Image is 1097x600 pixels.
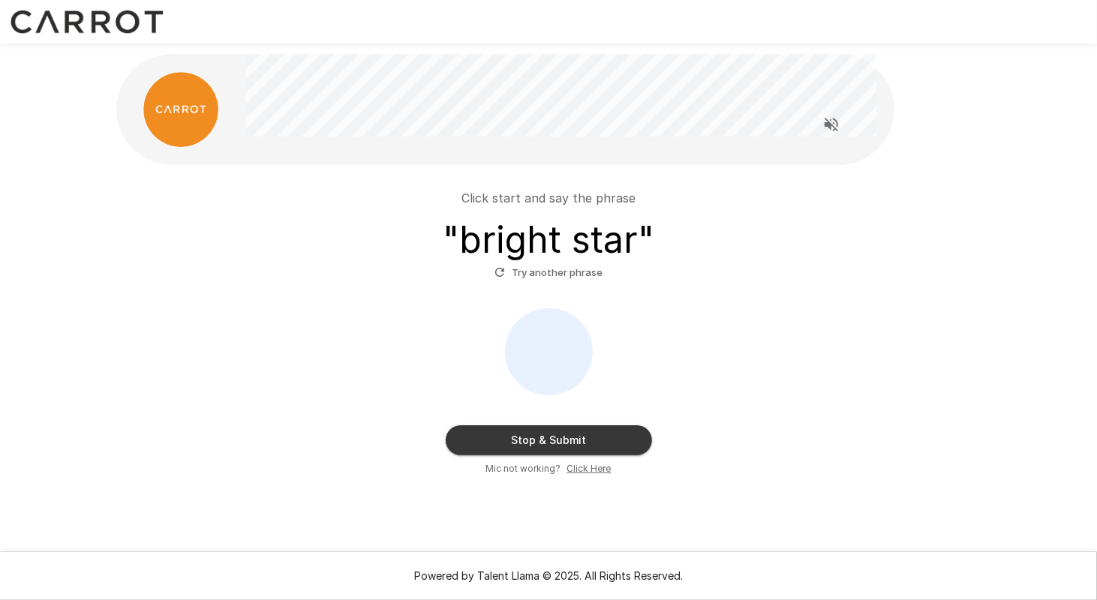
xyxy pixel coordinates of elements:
[18,568,1079,583] p: Powered by Talent Llama © 2025. All Rights Reserved.
[143,72,218,147] img: carrot_logo.png
[446,425,652,455] button: Stop & Submit
[491,261,607,284] button: Try another phrase
[443,219,654,261] h3: " bright star "
[486,461,561,476] span: Mic not working?
[461,189,636,207] p: Click start and say the phrase
[816,109,846,139] button: Read questions aloud
[567,463,612,474] u: Click Here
